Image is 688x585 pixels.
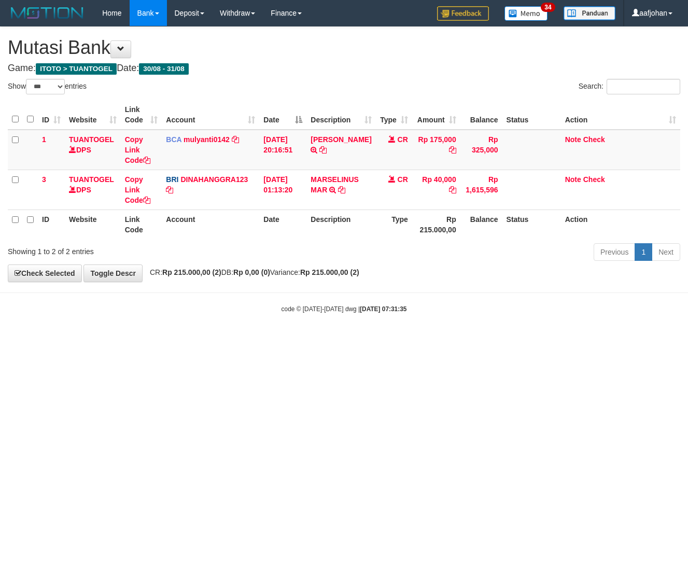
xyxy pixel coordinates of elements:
th: Account: activate to sort column ascending [162,100,259,130]
strong: [DATE] 07:31:35 [360,305,406,313]
a: mulyanti0142 [184,135,230,144]
span: CR: DB: Variance: [145,268,359,276]
th: Type: activate to sort column ascending [376,100,412,130]
a: Check [583,175,605,184]
a: DINAHANGGRA123 [180,175,248,184]
a: Copy Rp 40,000 to clipboard [449,186,456,194]
a: Check [583,135,605,144]
img: panduan.png [564,6,615,20]
a: Copy mulyanti0142 to clipboard [232,135,239,144]
th: Amount: activate to sort column ascending [412,100,460,130]
th: Date: activate to sort column descending [259,100,306,130]
a: Copy MARSELINUS MAR to clipboard [338,186,345,194]
a: Toggle Descr [83,264,143,282]
img: Button%20Memo.svg [504,6,548,21]
a: Copy DINAHANGGRA123 to clipboard [166,186,173,194]
th: Action [561,210,680,239]
td: DPS [65,170,121,210]
strong: Rp 0,00 (0) [233,268,270,276]
img: MOTION_logo.png [8,5,87,21]
span: 30/08 - 31/08 [139,63,189,75]
strong: Rp 215.000,00 (2) [300,268,359,276]
select: Showentries [26,79,65,94]
span: BRI [166,175,178,184]
div: Showing 1 to 2 of 2 entries [8,242,279,257]
th: ID [38,210,65,239]
span: 34 [541,3,555,12]
label: Search: [579,79,680,94]
th: Date [259,210,306,239]
td: Rp 40,000 [412,170,460,210]
a: Copy Link Code [125,175,150,204]
td: Rp 325,000 [460,130,502,170]
span: 1 [42,135,46,144]
th: Rp 215.000,00 [412,210,460,239]
th: Link Code: activate to sort column ascending [121,100,162,130]
th: Status [502,210,561,239]
td: Rp 1,615,596 [460,170,502,210]
th: Balance [460,100,502,130]
a: TUANTOGEL [69,135,114,144]
a: Next [652,243,680,261]
th: Account [162,210,259,239]
img: Feedback.jpg [437,6,489,21]
a: Check Selected [8,264,82,282]
h4: Game: Date: [8,63,680,74]
th: Action: activate to sort column ascending [561,100,680,130]
td: DPS [65,130,121,170]
th: Type [376,210,412,239]
a: TUANTOGEL [69,175,114,184]
small: code © [DATE]-[DATE] dwg | [282,305,407,313]
th: Status [502,100,561,130]
th: Website [65,210,121,239]
a: 1 [635,243,652,261]
th: Website: activate to sort column ascending [65,100,121,130]
a: Copy Rp 175,000 to clipboard [449,146,456,154]
strong: Rp 215.000,00 (2) [162,268,221,276]
a: Copy JAJA JAHURI to clipboard [319,146,327,154]
th: Description: activate to sort column ascending [306,100,375,130]
td: Rp 175,000 [412,130,460,170]
th: ID: activate to sort column ascending [38,100,65,130]
a: Copy Link Code [125,135,150,164]
span: ITOTO > TUANTOGEL [36,63,117,75]
a: [PERSON_NAME] [311,135,371,144]
th: Balance [460,210,502,239]
input: Search: [607,79,680,94]
th: Link Code [121,210,162,239]
a: Note [565,175,581,184]
a: Note [565,135,581,144]
span: CR [398,135,408,144]
td: [DATE] 20:16:51 [259,130,306,170]
h1: Mutasi Bank [8,37,680,58]
a: Previous [594,243,635,261]
a: MARSELINUS MAR [311,175,359,194]
span: 3 [42,175,46,184]
th: Description [306,210,375,239]
td: [DATE] 01:13:20 [259,170,306,210]
span: BCA [166,135,181,144]
span: CR [398,175,408,184]
label: Show entries [8,79,87,94]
